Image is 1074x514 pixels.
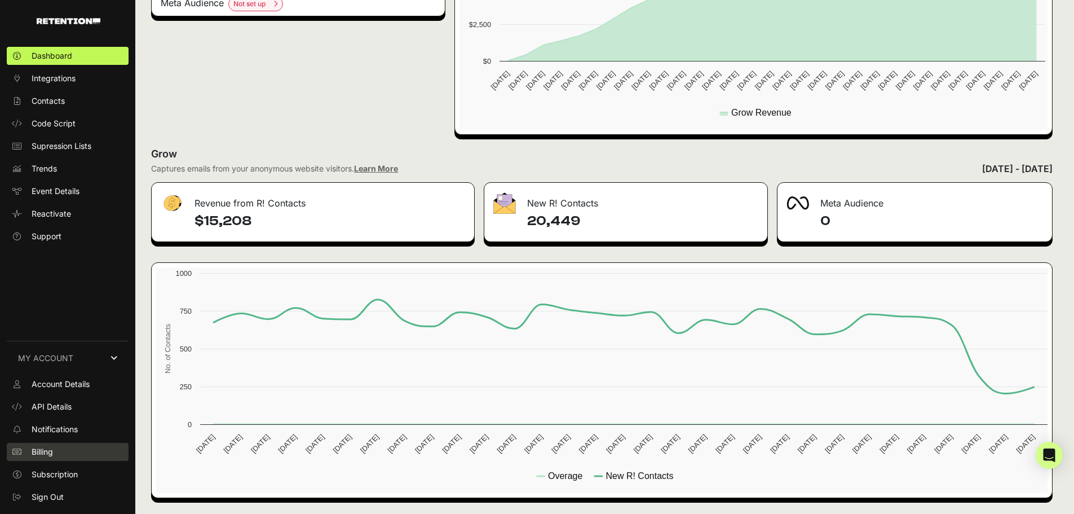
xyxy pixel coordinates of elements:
a: Event Details [7,182,129,200]
text: 1000 [176,269,192,278]
text: Grow Revenue [731,108,792,117]
span: Sign Out [32,491,64,503]
text: [DATE] [905,433,927,455]
img: fa-dollar-13500eef13a19c4ab2b9ed9ad552e47b0d9fc28b02b83b90ba0e00f96d6372e9.png [161,192,183,214]
a: MY ACCOUNT [7,341,129,375]
text: [DATE] [878,433,900,455]
a: Account Details [7,375,129,393]
text: $0 [483,57,491,65]
text: [DATE] [1015,433,1037,455]
text: [DATE] [648,69,670,91]
text: [DATE] [630,69,652,91]
text: [DATE] [789,69,811,91]
text: [DATE] [489,69,511,91]
text: [DATE] [577,433,599,455]
text: New R! Contacts [605,471,673,481]
text: [DATE] [195,433,216,455]
a: Supression Lists [7,137,129,155]
text: 0 [188,420,192,429]
text: [DATE] [386,433,408,455]
a: Billing [7,443,129,461]
text: [DATE] [249,433,271,455]
a: Learn More [354,164,398,173]
text: [DATE] [523,433,545,455]
text: [DATE] [841,69,863,91]
span: Dashboard [32,50,72,61]
text: [DATE] [771,69,793,91]
img: fa-meta-2f981b61bb99beabf952f7030308934f19ce035c18b003e963880cc3fabeebb7.png [786,196,809,210]
text: [DATE] [524,69,546,91]
img: Retention.com [37,18,100,24]
text: [DATE] [507,69,529,91]
text: [DATE] [947,69,969,91]
span: Billing [32,446,53,458]
a: Support [7,227,129,245]
text: [DATE] [851,433,873,455]
h4: 0 [820,212,1043,230]
text: [DATE] [332,433,353,455]
span: Notifications [32,424,78,435]
text: [DATE] [604,433,626,455]
text: [DATE] [736,69,758,91]
a: Contacts [7,92,129,110]
text: 500 [180,345,192,353]
h4: $15,208 [195,212,465,230]
text: [DATE] [718,69,740,91]
text: [DATE] [542,69,564,91]
text: [DATE] [824,69,846,91]
text: $2,500 [469,20,491,29]
text: [DATE] [1018,69,1040,91]
text: [DATE] [550,433,572,455]
span: Reactivate [32,208,71,219]
span: MY ACCOUNT [18,353,73,364]
text: [DATE] [932,433,954,455]
span: Contacts [32,95,65,107]
a: Subscription [7,465,129,484]
text: 250 [180,383,192,391]
text: Overage [548,471,582,481]
span: Event Details [32,186,79,197]
span: API Details [32,401,72,412]
text: [DATE] [768,433,790,455]
text: [DATE] [440,433,462,455]
text: [DATE] [714,433,736,455]
span: Integrations [32,73,76,84]
text: [DATE] [859,69,881,91]
div: Meta Audience [777,183,1052,217]
h4: 20,449 [527,212,758,230]
text: [DATE] [413,433,435,455]
text: [DATE] [1000,69,1022,91]
a: Code Script [7,115,129,133]
text: [DATE] [687,433,709,455]
span: Supression Lists [32,140,91,152]
text: [DATE] [960,433,982,455]
text: [DATE] [877,69,899,91]
a: Notifications [7,420,129,438]
text: [DATE] [894,69,916,91]
text: 750 [180,307,192,315]
text: [DATE] [468,433,490,455]
a: Dashboard [7,47,129,65]
text: [DATE] [683,69,705,91]
text: [DATE] [560,69,582,91]
text: [DATE] [304,433,326,455]
text: [DATE] [222,433,244,455]
text: [DATE] [823,433,845,455]
text: [DATE] [277,433,299,455]
text: No. of Contacts [163,324,172,374]
text: [DATE] [796,433,818,455]
text: [DATE] [912,69,934,91]
span: Support [32,231,61,242]
div: Captures emails from your anonymous website visitors. [151,163,398,174]
div: New R! Contacts [484,183,767,217]
text: [DATE] [359,433,381,455]
text: [DATE] [929,69,951,91]
span: Subscription [32,469,78,480]
text: [DATE] [987,433,1009,455]
text: [DATE] [753,69,775,91]
a: Reactivate [7,205,129,223]
div: [DATE] - [DATE] [982,162,1053,175]
text: [DATE] [659,433,681,455]
a: Integrations [7,69,129,87]
div: Open Intercom Messenger [1036,442,1063,469]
